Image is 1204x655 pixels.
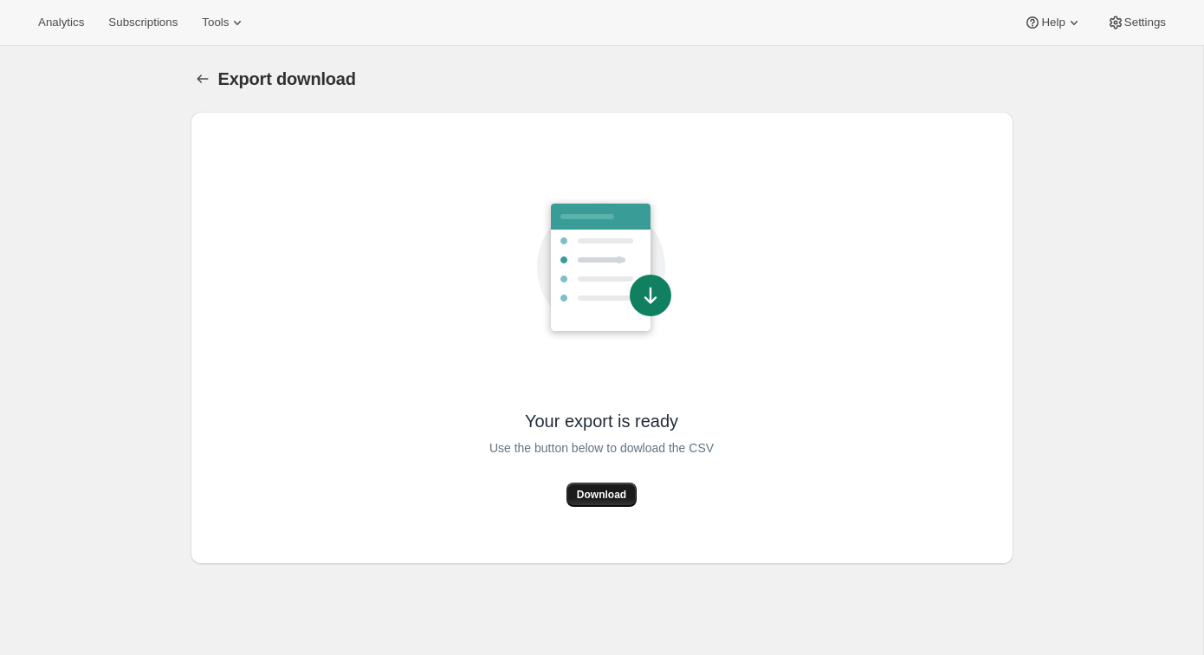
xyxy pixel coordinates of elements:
[1041,16,1065,29] span: Help
[202,16,229,29] span: Tools
[191,10,256,35] button: Tools
[525,410,678,432] span: Your export is ready
[28,10,94,35] button: Analytics
[38,16,84,29] span: Analytics
[1097,10,1176,35] button: Settings
[191,67,215,91] button: Export download
[1124,16,1166,29] span: Settings
[218,69,356,88] span: Export download
[108,16,178,29] span: Subscriptions
[98,10,188,35] button: Subscriptions
[577,488,626,502] span: Download
[566,483,637,507] button: Download
[489,438,714,458] span: Use the button below to dowload the CSV
[1013,10,1092,35] button: Help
